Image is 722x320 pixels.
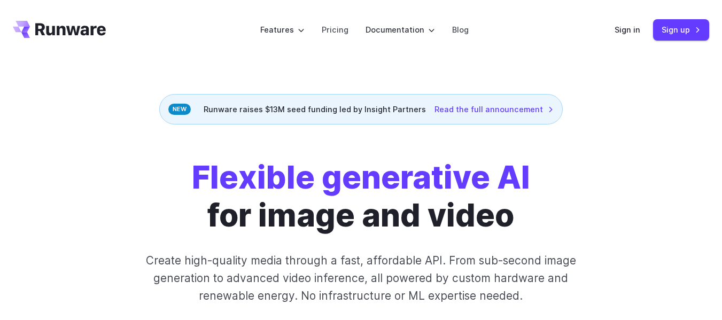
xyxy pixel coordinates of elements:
[138,252,584,305] p: Create high-quality media through a fast, affordable API. From sub-second image generation to adv...
[366,24,435,36] label: Documentation
[192,159,530,235] h1: for image and video
[13,21,106,38] a: Go to /
[159,94,563,124] div: Runware raises $13M seed funding led by Insight Partners
[653,19,709,40] a: Sign up
[434,103,554,115] a: Read the full announcement
[322,24,348,36] a: Pricing
[452,24,469,36] a: Blog
[260,24,305,36] label: Features
[192,158,530,196] strong: Flexible generative AI
[615,24,640,36] a: Sign in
